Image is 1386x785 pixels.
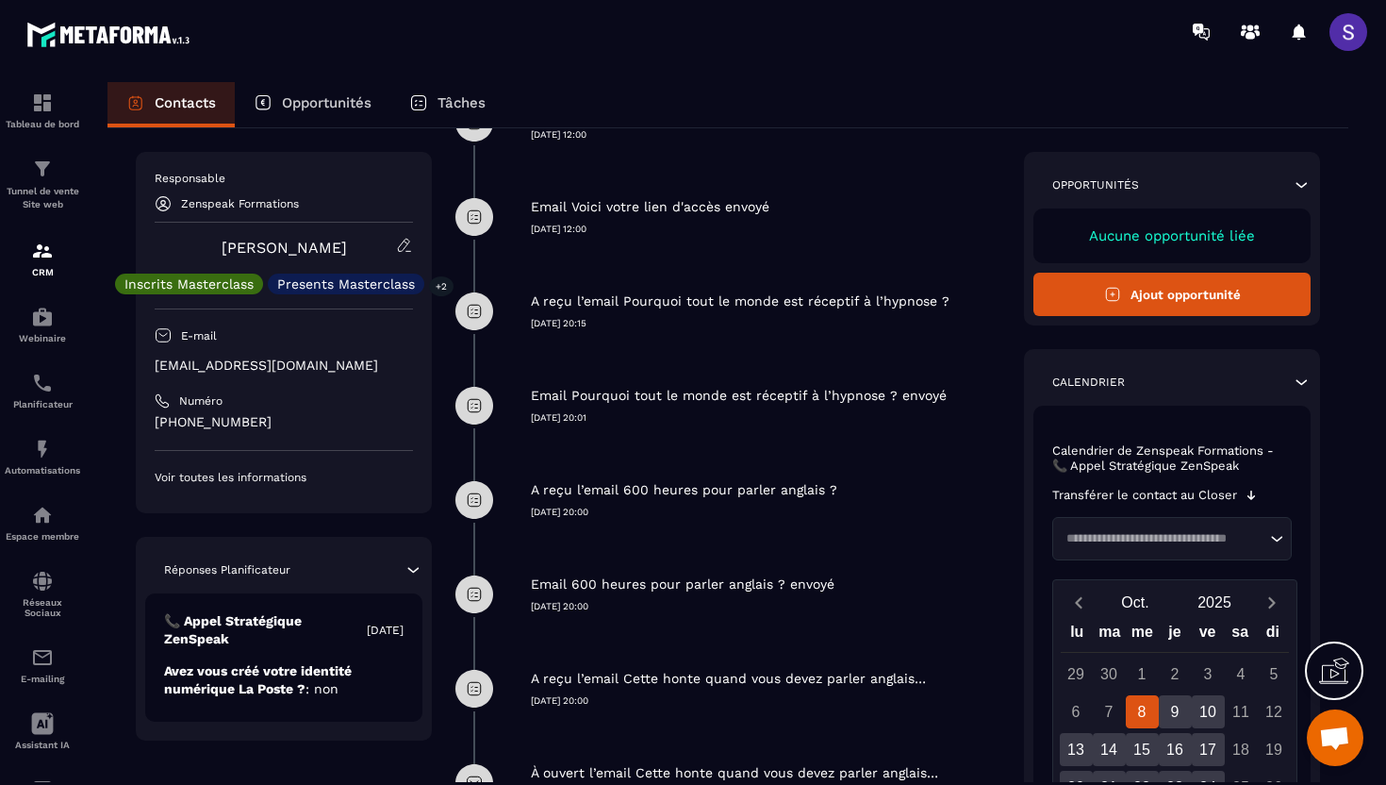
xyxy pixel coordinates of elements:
[531,223,1005,236] p: [DATE] 12:00
[1126,733,1159,766] div: 15
[5,267,80,277] p: CRM
[1175,586,1254,619] button: Open years overlay
[5,698,80,764] a: Assistant IA
[1061,619,1094,652] div: lu
[164,612,367,648] p: 📞 Appel Stratégique ZenSpeak
[5,77,80,143] a: formationformationTableau de bord
[437,94,486,111] p: Tâches
[531,670,926,688] p: A reçu l’email Cette honte quand vous devez parler anglais…
[5,119,80,129] p: Tableau de bord
[531,481,837,499] p: A reçu l’email 600 heures pour parler anglais ?
[31,158,54,180] img: formation
[5,292,80,358] a: automationsautomationsWebinaire
[531,764,938,782] p: À ouvert l’email Cette honte quand vous devez parler anglais…
[1052,375,1125,390] p: Calendrier
[1052,517,1292,560] div: Search for option
[5,358,80,424] a: schedulerschedulerPlanificateur
[1093,695,1126,728] div: 7
[277,277,415,291] p: Presents Masterclass
[531,694,1005,708] p: [DATE] 20:00
[181,197,299,210] p: Zenspeak Formations
[1225,695,1258,728] div: 11
[31,372,54,394] img: scheduler
[1258,658,1291,691] div: 5
[305,681,338,696] span: : non
[531,600,1005,613] p: [DATE] 20:00
[1258,695,1291,728] div: 12
[1061,590,1096,615] button: Previous month
[5,143,80,225] a: formationformationTunnel de vente Site web
[1052,177,1139,192] p: Opportunités
[164,562,290,577] p: Réponses Planificateur
[531,506,1005,519] p: [DATE] 20:00
[1093,658,1126,691] div: 30
[1159,619,1192,652] div: je
[1060,658,1093,691] div: 29
[124,277,254,291] p: Inscrits Masterclass
[31,570,54,593] img: social-network
[5,556,80,632] a: social-networksocial-networkRéseaux Sociaux
[1033,273,1311,316] button: Ajout opportunité
[5,490,80,556] a: automationsautomationsEspace membre
[1191,619,1224,652] div: ve
[5,399,80,409] p: Planificateur
[1052,488,1237,503] p: Transférer le contact au Closer
[1192,733,1225,766] div: 17
[5,424,80,490] a: automationsautomationsAutomatisations
[531,198,769,216] p: Email Voici votre lien d'accès envoyé
[1126,695,1159,728] div: 8
[5,185,80,211] p: Tunnel de vente Site web
[5,333,80,343] p: Webinaire
[5,597,80,618] p: Réseaux Sociaux
[531,576,834,593] p: Email 600 heures pour parler anglais ? envoyé
[531,411,1005,425] p: [DATE] 20:01
[235,82,390,127] a: Opportunités
[164,662,404,698] p: Avez vous créé votre identité numérique La Poste ?
[429,276,454,296] p: +2
[1307,710,1363,766] div: Ouvrir le chat
[5,225,80,292] a: formationformationCRM
[222,239,347,257] a: [PERSON_NAME]
[5,740,80,750] p: Assistant IA
[1060,733,1093,766] div: 13
[1159,733,1192,766] div: 16
[1052,443,1292,474] p: Calendrier de Zenspeak Formations - 📞 Appel Stratégique ZenSpeak
[390,82,504,127] a: Tâches
[31,240,54,262] img: formation
[5,632,80,698] a: emailemailE-mailing
[1052,227,1292,244] p: Aucune opportunité liée
[155,94,216,111] p: Contacts
[531,317,1005,330] p: [DATE] 20:15
[155,470,413,485] p: Voir toutes les informations
[155,413,413,431] p: [PHONE_NUMBER]
[31,504,54,526] img: automations
[1093,733,1126,766] div: 14
[1060,695,1093,728] div: 6
[31,92,54,114] img: formation
[155,171,413,186] p: Responsable
[155,357,413,375] p: [EMAIL_ADDRESS][DOMAIN_NAME]
[531,387,947,405] p: Email Pourquoi tout le monde est réceptif à l’hypnose ? envoyé
[1096,586,1175,619] button: Open months overlay
[1225,733,1258,766] div: 18
[1094,619,1127,652] div: ma
[1254,590,1289,615] button: Next month
[1225,658,1258,691] div: 4
[1192,695,1225,728] div: 10
[1126,658,1159,691] div: 1
[26,17,196,52] img: logo
[531,128,1005,142] p: [DATE] 12:00
[5,674,80,684] p: E-mailing
[179,393,223,409] p: Numéro
[1256,619,1289,652] div: di
[5,531,80,542] p: Espace membre
[1126,619,1159,652] div: me
[1060,529,1265,548] input: Search for option
[1159,658,1192,691] div: 2
[1224,619,1257,652] div: sa
[31,646,54,669] img: email
[181,328,217,343] p: E-mail
[531,292,949,310] p: A reçu l’email Pourquoi tout le monde est réceptif à l’hypnose ?
[107,82,235,127] a: Contacts
[282,94,371,111] p: Opportunités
